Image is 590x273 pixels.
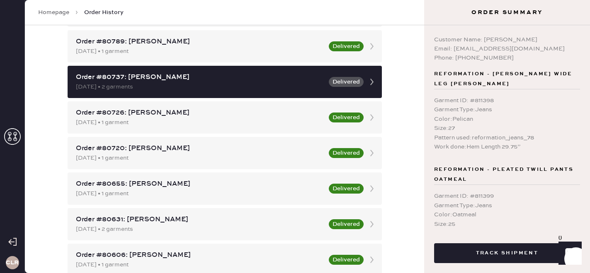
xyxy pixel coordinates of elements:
[434,201,580,210] div: Garment Type : Jeans
[76,250,324,260] div: Order #80606: [PERSON_NAME]
[76,260,324,269] div: [DATE] • 1 garment
[434,35,580,44] div: Customer Name: [PERSON_NAME]
[76,225,324,234] div: [DATE] • 2 garments
[434,69,580,89] span: Reformation - [PERSON_NAME] Wide Leg [PERSON_NAME]
[424,8,590,17] h3: Order Summary
[434,142,580,151] div: Work done : Hem Length 29.75”
[76,108,324,118] div: Order #80726: [PERSON_NAME]
[329,77,364,87] button: Delivered
[76,37,324,47] div: Order #80789: [PERSON_NAME]
[38,8,69,17] a: Homepage
[434,115,580,124] div: Color : Pelican
[434,210,580,219] div: Color : Oatmeal
[329,219,364,229] button: Delivered
[329,113,364,122] button: Delivered
[434,165,580,184] span: Reformation - Pleated Twill Pants Oatmeal
[329,255,364,265] button: Delivered
[76,47,324,56] div: [DATE] • 1 garment
[434,53,580,62] div: Phone: [PHONE_NUMBER]
[434,124,580,133] div: Size : 27
[76,179,324,189] div: Order #80655: [PERSON_NAME]
[84,8,124,17] span: Order History
[434,44,580,53] div: Email: [EMAIL_ADDRESS][DOMAIN_NAME]
[76,215,324,225] div: Order #80631: [PERSON_NAME]
[434,249,580,256] a: Track Shipment
[434,243,580,263] button: Track Shipment
[434,105,580,114] div: Garment Type : Jeans
[434,96,580,105] div: Garment ID : # 811398
[329,184,364,194] button: Delivered
[76,144,324,153] div: Order #80720: [PERSON_NAME]
[76,153,324,163] div: [DATE] • 1 garment
[6,260,19,266] h3: CLR
[76,189,324,198] div: [DATE] • 1 garment
[329,148,364,158] button: Delivered
[329,41,364,51] button: Delivered
[76,72,324,82] div: Order #80737: [PERSON_NAME]
[551,236,586,271] iframe: Front Chat
[434,192,580,201] div: Garment ID : # 811399
[76,82,324,91] div: [DATE] • 2 garments
[434,133,580,142] div: Pattern used : reformation_jeans_78
[434,220,580,229] div: Size : 25
[76,118,324,127] div: [DATE] • 1 garment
